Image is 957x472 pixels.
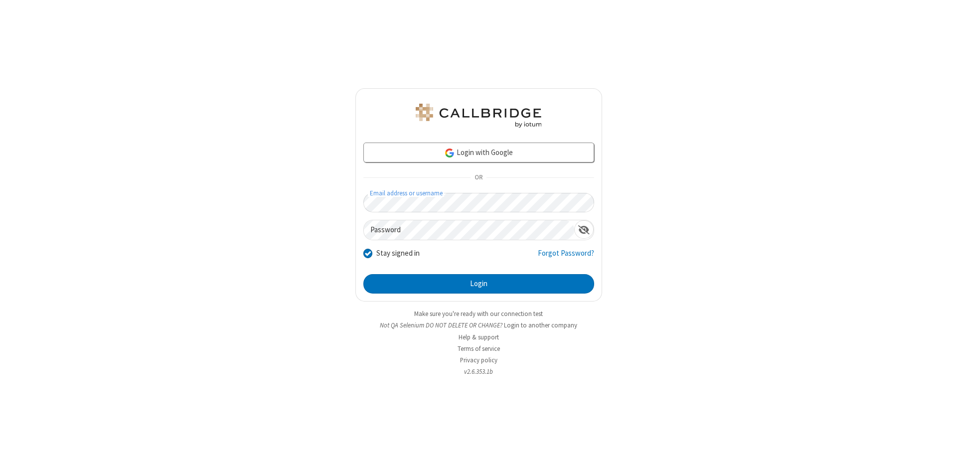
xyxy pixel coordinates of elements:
a: Help & support [459,333,499,341]
iframe: Chat [932,446,950,465]
img: QA Selenium DO NOT DELETE OR CHANGE [414,104,543,128]
a: Make sure you're ready with our connection test [414,310,543,318]
a: Forgot Password? [538,248,594,267]
a: Login with Google [363,143,594,162]
div: Show password [574,220,594,239]
span: OR [471,171,486,185]
label: Stay signed in [376,248,420,259]
li: v2.6.353.1b [355,367,602,376]
input: Email address or username [363,193,594,212]
img: google-icon.png [444,148,455,158]
input: Password [364,220,574,240]
a: Privacy policy [460,356,497,364]
button: Login [363,274,594,294]
button: Login to another company [504,320,577,330]
li: Not QA Selenium DO NOT DELETE OR CHANGE? [355,320,602,330]
a: Terms of service [458,344,500,353]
